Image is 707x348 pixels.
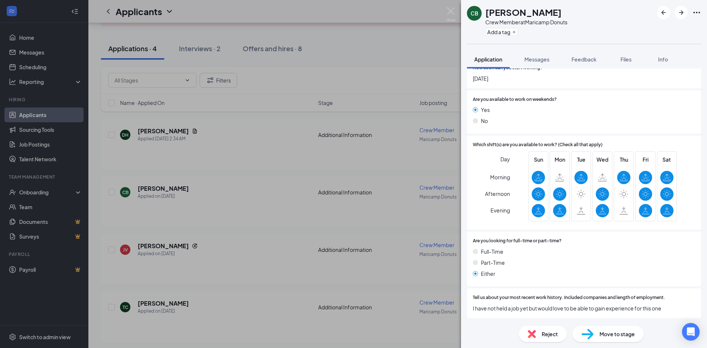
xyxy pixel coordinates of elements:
[481,117,488,125] span: No
[481,106,490,114] span: Yes
[485,28,518,36] button: PlusAdd a tag
[524,56,549,63] span: Messages
[473,141,602,148] span: Which shift(s) are you available to work? (Check all that apply)
[659,8,668,17] svg: ArrowLeftNew
[473,74,695,82] span: [DATE]
[639,155,652,164] span: Fri
[571,56,597,63] span: Feedback
[599,330,635,338] span: Move to stage
[677,8,686,17] svg: ArrowRight
[657,6,670,19] button: ArrowLeftNew
[532,155,545,164] span: Sun
[512,30,516,34] svg: Plus
[481,259,505,267] span: Part-Time
[500,155,510,163] span: Day
[574,155,588,164] span: Tue
[481,247,503,256] span: Full-Time
[490,204,510,217] span: Evening
[542,330,558,338] span: Reject
[675,6,688,19] button: ArrowRight
[473,96,557,103] span: Are you available to work on weekends?
[660,155,673,164] span: Sat
[620,56,632,63] span: Files
[658,56,668,63] span: Info
[485,187,510,200] span: Afternoon
[473,304,695,312] span: I have not held a job yet but would love to be able to gain experience for this one
[485,18,567,26] div: Crew Member at Maricamp Donuts
[553,155,566,164] span: Mon
[490,171,510,184] span: Morning
[485,6,562,18] h1: [PERSON_NAME]
[473,238,562,245] span: Are you looking for full-time or part-time?
[474,56,502,63] span: Application
[596,155,609,164] span: Wed
[481,270,495,278] span: Either
[692,8,701,17] svg: Ellipses
[682,323,700,341] div: Open Intercom Messenger
[471,10,478,17] div: CB
[473,294,665,301] span: Tell us about your most recent work history. Included companies and length of employment.
[617,155,630,164] span: Thu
